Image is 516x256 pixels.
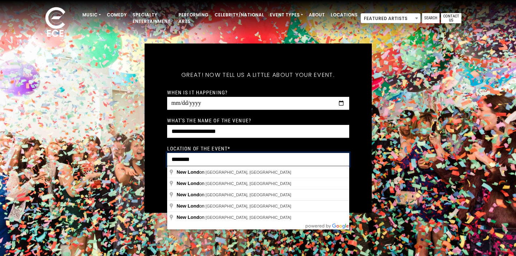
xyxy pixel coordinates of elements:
[177,214,199,220] span: New Lond
[177,192,206,197] span: on
[212,9,267,21] a: Celebrity/National
[206,215,291,220] span: [GEOGRAPHIC_DATA], [GEOGRAPHIC_DATA]
[361,13,421,23] span: Featured Artists
[177,203,206,209] span: on
[206,170,291,174] span: [GEOGRAPHIC_DATA], [GEOGRAPHIC_DATA]
[167,62,349,88] h5: Great! Now tell us a little about your event.
[79,9,104,21] a: Music
[267,9,306,21] a: Event Types
[361,13,420,24] span: Featured Artists
[167,117,251,123] label: What's the name of the venue?
[441,13,461,23] a: Contact Us
[328,9,361,21] a: Locations
[167,89,228,95] label: When is it happening?
[206,193,291,197] span: [GEOGRAPHIC_DATA], [GEOGRAPHIC_DATA]
[177,203,199,209] span: New Lond
[177,181,206,186] span: on
[177,192,199,197] span: New Lond
[104,9,130,21] a: Comedy
[177,169,199,175] span: New Lond
[167,145,231,151] label: Location of the event
[306,9,328,21] a: About
[422,13,440,23] a: Search
[177,214,206,220] span: on
[176,9,212,28] a: Performing Arts
[37,5,74,40] img: ece_new_logo_whitev2-1.png
[206,204,291,208] span: [GEOGRAPHIC_DATA], [GEOGRAPHIC_DATA]
[177,169,206,175] span: on
[177,181,199,186] span: New Lond
[206,181,291,186] span: [GEOGRAPHIC_DATA], [GEOGRAPHIC_DATA]
[130,9,176,28] a: Specialty Entertainment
